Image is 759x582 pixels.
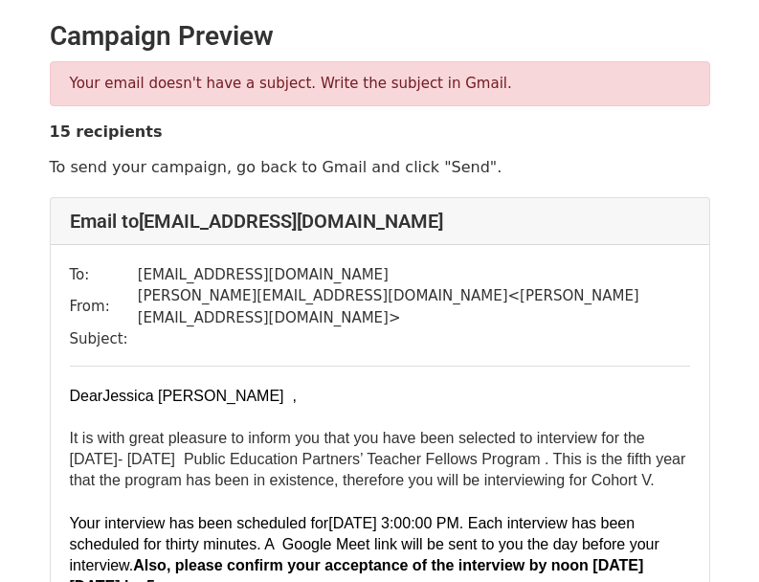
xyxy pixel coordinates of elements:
span: It is with great pleasure to inform you that you have been selected to interview for the [DATE]- ... [70,430,686,488]
h4: Email to [EMAIL_ADDRESS][DOMAIN_NAME] [70,210,690,233]
span: [DATE] 3:00:00 PM. Each interview has been scheduled for thirty minutes. A Google Meet link will ... [70,515,659,573]
td: [PERSON_NAME][EMAIL_ADDRESS][DOMAIN_NAME] < [PERSON_NAME][EMAIL_ADDRESS][DOMAIN_NAME] > [138,285,690,328]
td: Subject: [70,328,138,350]
h2: Campaign Preview [50,20,710,53]
td: [EMAIL_ADDRESS][DOMAIN_NAME] [138,264,690,286]
td: To: [70,264,138,286]
span: Your interview has been scheduled for [70,515,329,531]
p: To send your campaign, go back to Gmail and click "Send". [50,157,710,177]
strong: 15 recipients [50,123,163,141]
td: From: [70,285,138,328]
span: DearJessica [PERSON_NAME] , [70,388,297,404]
p: Your email doesn't have a subject. Write the subject in Gmail. [70,74,690,94]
